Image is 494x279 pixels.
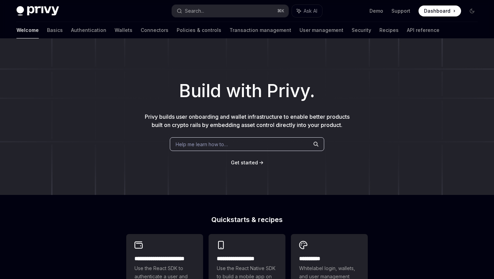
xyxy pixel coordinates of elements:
button: Ask AI [292,5,322,17]
a: Demo [369,8,383,14]
a: Connectors [141,22,168,38]
img: dark logo [16,6,59,16]
a: Get started [231,159,258,166]
h1: Build with Privy. [11,78,483,104]
a: Dashboard [419,5,461,16]
span: Help me learn how to… [176,141,228,148]
a: User management [299,22,343,38]
div: Search... [185,7,204,15]
a: Security [352,22,371,38]
a: Transaction management [230,22,291,38]
a: Authentication [71,22,106,38]
span: Ask AI [304,8,317,14]
a: API reference [407,22,439,38]
a: Wallets [115,22,132,38]
span: ⌘ K [277,8,284,14]
span: Privy builds user onboarding and wallet infrastructure to enable better products built on crypto ... [145,113,350,128]
span: Dashboard [424,8,450,14]
a: Welcome [16,22,39,38]
span: Get started [231,160,258,165]
a: Basics [47,22,63,38]
h2: Quickstarts & recipes [126,216,368,223]
a: Recipes [379,22,399,38]
a: Policies & controls [177,22,221,38]
a: Support [391,8,410,14]
button: Search...⌘K [172,5,288,17]
button: Toggle dark mode [467,5,478,16]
